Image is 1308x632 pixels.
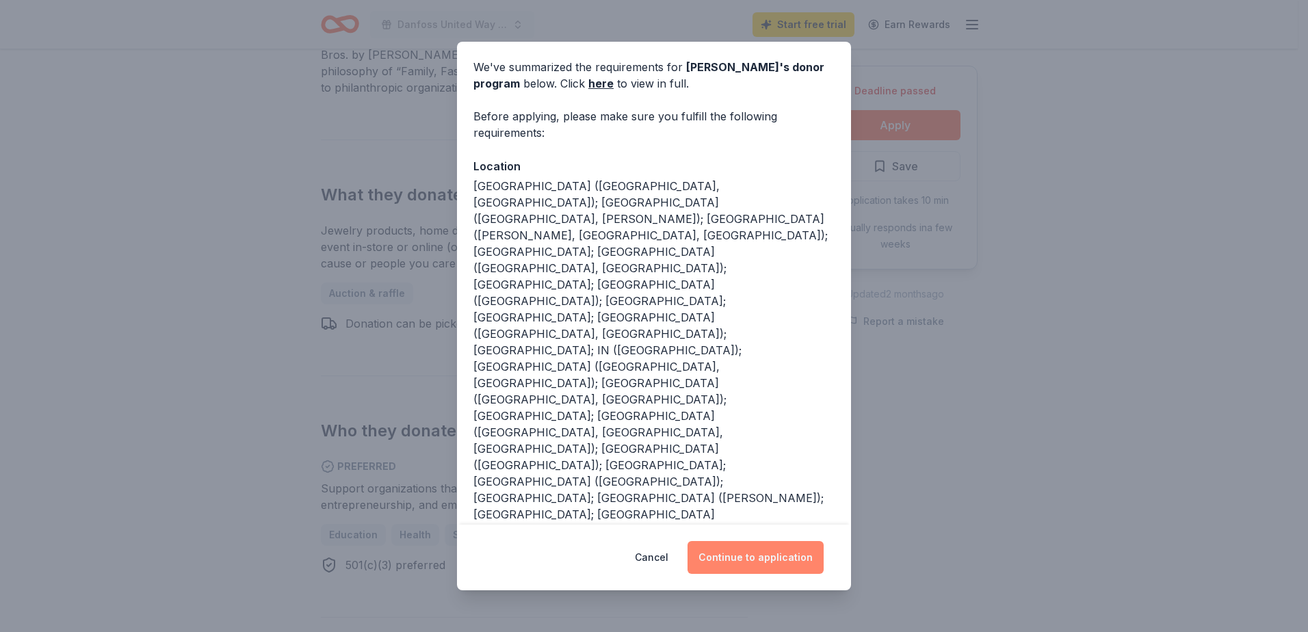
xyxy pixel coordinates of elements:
[635,541,668,574] button: Cancel
[688,541,824,574] button: Continue to application
[473,59,835,92] div: We've summarized the requirements for below. Click to view in full.
[473,108,835,141] div: Before applying, please make sure you fulfill the following requirements:
[588,75,614,92] a: here
[473,157,835,175] div: Location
